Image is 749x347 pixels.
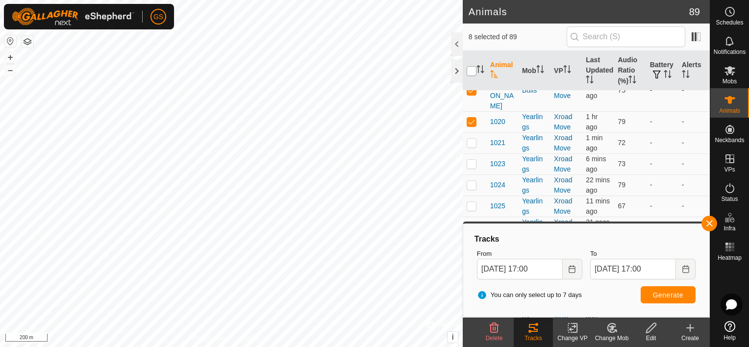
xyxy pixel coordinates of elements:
button: Generate [641,286,696,303]
p-sorticon: Activate to sort [586,77,594,85]
span: 18 Aug 2025, 5:00 pm [586,81,609,99]
td: - [646,111,678,132]
td: - [678,70,710,111]
span: Help [724,335,736,341]
div: Yearlings [522,196,546,217]
span: 1025 [490,201,505,211]
span: 8 selected of 89 [469,32,567,42]
td: - [678,174,710,196]
p-sorticon: Activate to sort [664,72,672,79]
input: Search (S) [567,26,685,47]
th: Alerts [678,51,710,91]
a: Xroad Move [554,176,572,194]
button: + [4,51,16,63]
div: Yearlings [522,133,546,153]
a: Xroad Move [554,197,572,215]
div: Change VP [553,334,592,343]
span: 1020 [490,117,505,127]
span: 18 Aug 2025, 5:00 pm [586,218,609,236]
td: - [646,132,678,153]
div: Bulls [522,85,546,96]
span: 18 Aug 2025, 4:59 pm [586,134,602,152]
span: 18 Aug 2025, 4:38 pm [586,176,610,194]
p-sorticon: Activate to sort [490,72,498,79]
td: - [678,132,710,153]
button: – [4,64,16,76]
a: Xroad Move [554,81,572,99]
p-sorticon: Activate to sort [536,67,544,74]
th: Battery [646,51,678,91]
a: Contact Us [241,334,270,343]
div: Tracks [473,233,699,245]
h2: Animals [469,6,689,18]
span: 1024 [490,180,505,190]
td: - [678,196,710,217]
div: Yearlings [522,175,546,196]
td: - [646,153,678,174]
p-sorticon: Activate to sort [628,77,636,85]
th: Last Updated [582,51,614,91]
span: Heatmap [718,255,742,261]
td: - [678,111,710,132]
span: 18 Aug 2025, 4:53 pm [586,155,606,173]
span: 1019-[PERSON_NAME] [490,70,514,111]
th: VP [550,51,582,91]
div: Yearlings [522,112,546,132]
button: i [448,332,458,343]
a: Privacy Policy [193,334,229,343]
th: Animal [486,51,518,91]
span: Infra [724,225,735,231]
p-sorticon: Activate to sort [682,72,690,79]
span: Notifications [714,49,746,55]
a: Xroad Move [554,218,572,236]
a: Help [710,317,749,345]
th: Audio Ratio (%) [614,51,646,91]
span: 79 [618,181,625,189]
span: 79 [618,118,625,125]
p-sorticon: Activate to sort [563,67,571,74]
span: 75 [618,86,625,94]
button: Choose Date [676,259,696,279]
td: - [678,153,710,174]
div: Yearlings [522,154,546,174]
span: VPs [724,167,735,173]
button: Map Layers [22,36,33,48]
button: Choose Date [563,259,582,279]
span: 67 [618,202,625,210]
td: - [646,70,678,111]
td: - [678,217,710,238]
div: Edit [631,334,671,343]
td: - [646,217,678,238]
span: GS [153,12,163,22]
p-sorticon: Activate to sort [476,67,484,74]
span: Status [721,196,738,202]
span: 18 Aug 2025, 3:54 pm [586,113,598,131]
span: 72 [618,139,625,147]
span: Neckbands [715,137,744,143]
div: Create [671,334,710,343]
label: To [590,249,696,259]
span: You can only select up to 7 days [477,290,582,300]
a: Xroad Move [554,155,572,173]
span: Mobs [723,78,737,84]
img: Gallagher Logo [12,8,134,25]
th: Mob [518,51,550,91]
span: Animals [719,108,740,114]
td: - [646,196,678,217]
button: Reset Map [4,35,16,47]
td: - [646,174,678,196]
span: Generate [653,291,683,299]
div: Tracks [514,334,553,343]
span: 1023 [490,159,505,169]
a: Xroad Move [554,134,572,152]
span: Delete [486,335,503,342]
span: 18 Aug 2025, 4:48 pm [586,197,610,215]
a: Xroad Move [554,113,572,131]
label: From [477,249,582,259]
span: 1021 [490,138,505,148]
span: Schedules [716,20,743,25]
div: Yearlings [522,217,546,238]
span: 73 [618,160,625,168]
span: 89 [689,4,700,19]
span: i [452,333,454,341]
